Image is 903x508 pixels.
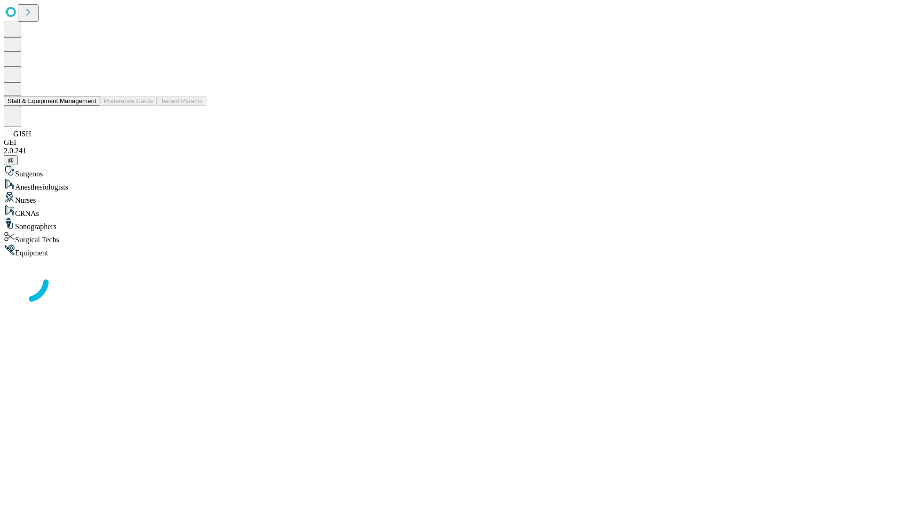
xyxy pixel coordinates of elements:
[4,165,899,178] div: Surgeons
[4,231,899,244] div: Surgical Techs
[4,178,899,191] div: Anesthesiologists
[13,130,31,138] span: GJSH
[4,244,899,257] div: Equipment
[4,138,899,147] div: GEI
[4,218,899,231] div: Sonographers
[4,191,899,205] div: Nurses
[4,205,899,218] div: CRNAs
[8,157,14,164] span: @
[4,96,100,106] button: Staff & Equipment Management
[100,96,157,106] button: Preference Cards
[4,147,899,155] div: 2.0.241
[4,155,18,165] button: @
[157,96,206,106] button: Tenant Params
